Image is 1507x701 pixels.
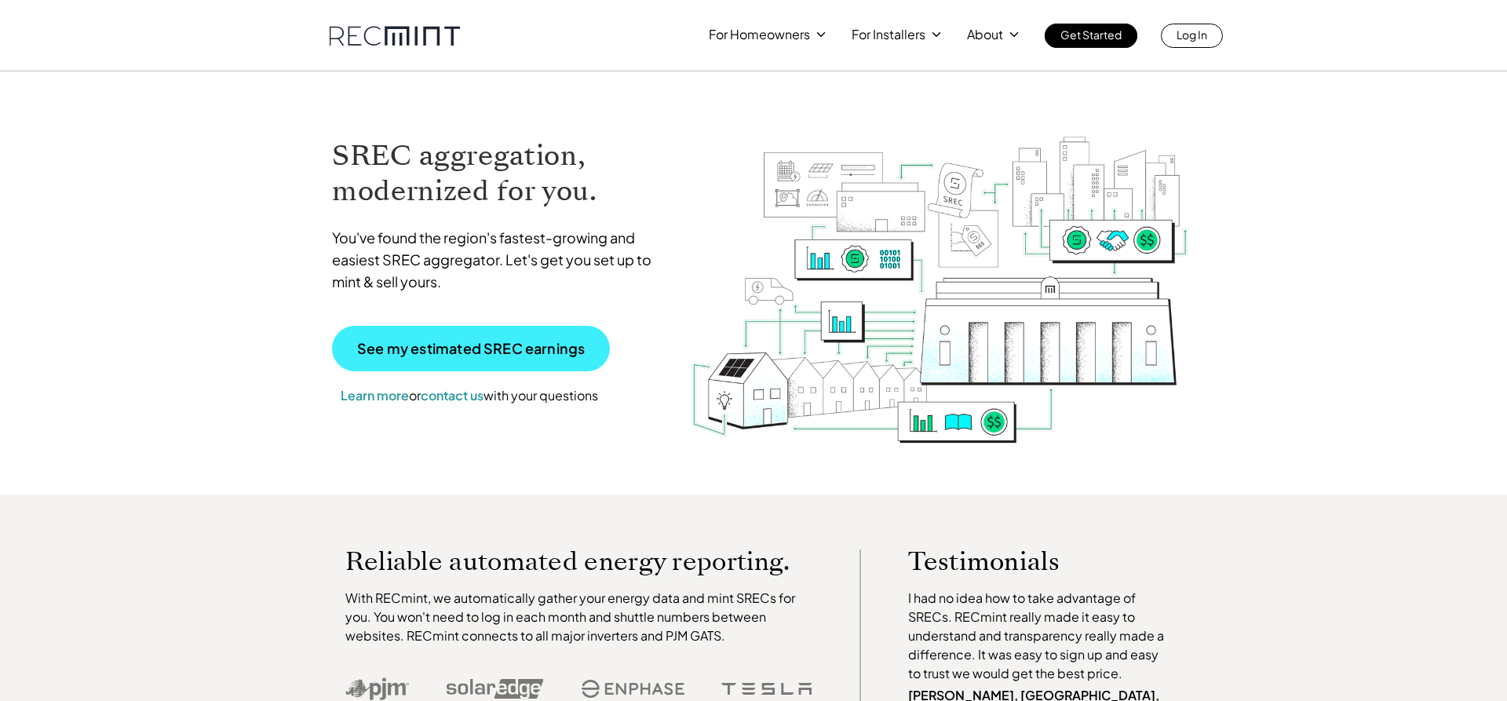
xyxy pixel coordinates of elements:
[690,95,1191,447] img: RECmint value cycle
[908,589,1172,683] p: I had no idea how to take advantage of SRECs. RECmint really made it easy to understand and trans...
[341,387,409,403] a: Learn more
[1045,24,1137,48] a: Get Started
[1161,24,1223,48] a: Log In
[332,227,666,293] p: You've found the region's fastest-growing and easiest SREC aggregator. Let's get you set up to mi...
[345,589,813,645] p: With RECmint, we automatically gather your energy data and mint SRECs for you. You won't need to ...
[967,24,1003,46] p: About
[421,387,483,403] a: contact us
[332,326,610,371] a: See my estimated SREC earnings
[332,385,607,406] p: or with your questions
[1060,24,1122,46] p: Get Started
[852,24,925,46] p: For Installers
[357,341,585,356] p: See my estimated SREC earnings
[345,549,813,573] p: Reliable automated energy reporting.
[908,549,1142,573] p: Testimonials
[709,24,810,46] p: For Homeowners
[1177,24,1207,46] p: Log In
[332,138,666,209] h1: SREC aggregation, modernized for you.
